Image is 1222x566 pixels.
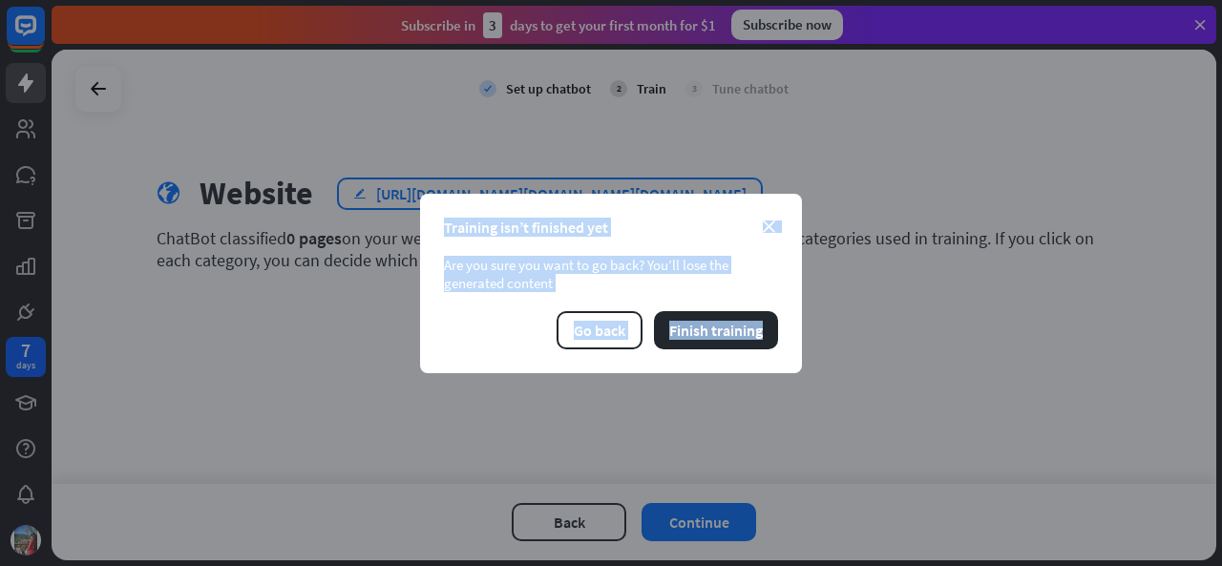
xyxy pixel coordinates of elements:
button: Open LiveChat chat widget [15,8,73,65]
div: Training isn’t finished yet [444,218,778,237]
button: Go back [557,311,643,349]
div: Are you sure you want to go back? You’ll lose the generated content [444,256,778,292]
i: close [763,220,775,233]
button: Finish training [654,311,778,349]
